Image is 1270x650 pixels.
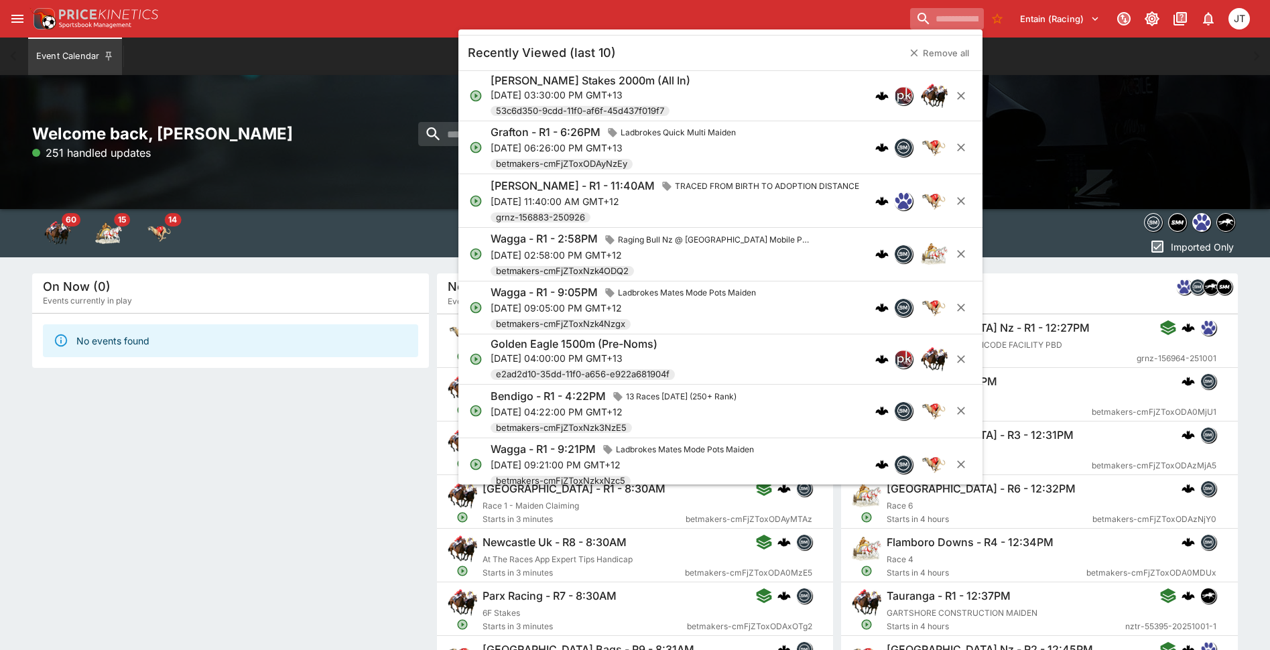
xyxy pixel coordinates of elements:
[1202,588,1216,603] img: nztr.png
[1202,320,1216,335] img: grnz.png
[887,589,1011,603] h6: Tauranga - R1 - 12:37PM
[1224,4,1254,34] button: Josh Tanner
[114,213,130,226] span: 15
[1176,279,1192,295] div: grnz
[491,141,741,155] p: [DATE] 06:26:00 PM GMT+13
[887,620,1125,633] span: Starts in 4 hours
[491,232,598,246] h6: Wagga - R1 - 2:58PM
[875,141,889,154] img: logo-cerberus.svg
[1228,8,1250,29] div: Josh Tanner
[1169,214,1186,231] img: samemeetingmulti.png
[1182,535,1196,549] img: logo-cerberus.svg
[1112,7,1136,31] button: Connected to PK
[483,566,685,580] span: Starts in 3 minutes
[875,194,889,208] div: cerberus
[887,321,1090,335] h6: [GEOGRAPHIC_DATA] Nz - R1 - 12:27PM
[483,620,687,633] span: Starts in 3 minutes
[1182,428,1196,442] div: cerberus
[895,299,912,316] img: betmakers.png
[29,5,56,32] img: PriceKinetics Logo
[32,209,185,257] div: Event type filters
[1126,620,1217,633] span: nztr-55395-20251001-1
[483,501,579,511] span: Race 1 - Maiden Claiming
[491,351,675,365] p: [DATE] 04:00:00 PM GMT+13
[491,74,690,88] h6: [PERSON_NAME] Stakes 2000m (All In)
[1140,7,1164,31] button: Toggle light/dark mode
[777,535,791,549] img: logo-cerberus.svg
[875,89,889,103] div: cerberus
[469,301,483,314] svg: Open
[921,82,948,109] img: horse_racing.png
[448,427,477,456] img: horse_racing.png
[28,38,122,75] button: Event Calendar
[796,534,812,550] div: betmakers
[894,455,913,474] div: betmakers
[910,8,984,29] input: search
[32,145,151,161] p: 251 handled updates
[796,480,812,497] div: betmakers
[448,480,477,510] img: horse_racing.png
[894,86,913,105] div: pricekinetics
[615,126,741,139] span: Ladbrokes Quick Multi Maiden
[797,588,812,603] img: betmakers.png
[875,194,889,208] img: logo-cerberus.svg
[777,589,791,602] div: cerberus
[456,619,468,631] svg: Open
[796,588,812,604] div: betmakers
[491,318,631,331] span: betmakers-cmFjZToxNzk4Nzgx
[875,352,889,366] img: logo-cerberus.svg
[875,301,889,314] img: logo-cerberus.svg
[875,404,889,417] img: logo-cerberus.svg
[861,565,873,577] svg: Open
[491,474,631,488] span: betmakers-cmFjZToxNzkxNzc5
[1012,8,1108,29] button: Select Tenant
[491,301,761,315] p: [DATE] 09:05:00 PM GMT+12
[483,482,665,496] h6: [GEOGRAPHIC_DATA] - R1 - 8:30AM
[895,350,912,368] img: pricekinetics.png
[1182,482,1196,495] img: logo-cerberus.svg
[1182,535,1196,549] div: cerberus
[1145,236,1238,257] button: Imported Only
[491,458,759,472] p: [DATE] 09:21:00 PM GMT+12
[1204,279,1218,294] img: nztr.png
[44,220,71,247] div: Horse Racing
[1093,513,1217,526] span: betmakers-cmFjZToxODAzNjY0
[1182,589,1196,602] img: logo-cerberus.svg
[468,45,616,60] h5: Recently Viewed (last 10)
[456,350,468,363] svg: Open
[895,87,912,105] img: pricekinetics.png
[95,220,122,247] img: harness_racing
[95,220,122,247] div: Harness Racing
[887,513,1092,526] span: Starts in 4 hours
[1201,480,1217,497] div: betmakers
[59,22,131,28] img: Sportsbook Management
[491,179,655,193] h6: [PERSON_NAME] - R1 - 11:40AM
[894,245,913,263] div: betmakers
[875,141,889,154] div: cerberus
[894,298,913,317] div: betmakers
[448,295,524,308] span: Events starting soon
[1202,535,1216,549] img: betmakers.png
[469,194,483,208] svg: Open
[875,352,889,366] div: cerberus
[901,42,977,64] button: Remove all
[1168,213,1187,232] div: samemeetingmulti
[469,352,483,366] svg: Open
[686,513,812,526] span: betmakers-cmFjZToxODAyMTAz
[491,265,634,278] span: betmakers-cmFjZToxNzk4ODQ2
[76,328,149,353] div: No events found
[861,511,873,523] svg: Open
[456,458,468,470] svg: Open
[469,141,483,154] svg: Open
[483,554,633,564] span: At The Races App Expert Tips Handicap
[1193,214,1210,231] img: grnz.png
[491,211,590,224] span: grnz-156883-250926
[1190,279,1205,294] img: betmakers.png
[687,620,812,633] span: betmakers-cmFjZToxODAxOTg2
[418,122,831,146] input: search
[797,481,812,496] img: betmakers.png
[921,188,948,214] img: greyhound_racing.png
[1202,428,1216,442] img: betmakers.png
[1201,320,1217,336] div: grnz
[921,241,948,267] img: harness_racing.png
